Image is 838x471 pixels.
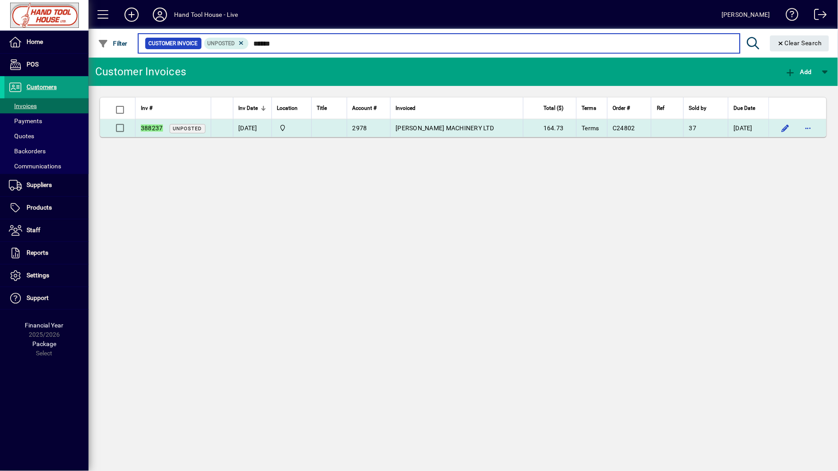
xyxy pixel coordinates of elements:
[27,226,40,234] span: Staff
[141,125,163,132] em: 388237
[317,103,341,113] div: Title
[396,103,416,113] span: Invoiced
[582,125,599,132] span: Terms
[353,103,377,113] span: Account #
[27,294,49,301] span: Support
[98,40,128,47] span: Filter
[689,125,697,132] span: 37
[233,119,272,137] td: [DATE]
[146,7,174,23] button: Profile
[277,103,306,113] div: Location
[9,132,34,140] span: Quotes
[277,103,298,113] span: Location
[801,121,815,135] button: More options
[353,103,385,113] div: Account #
[4,242,89,264] a: Reports
[544,103,564,113] span: Total ($)
[27,204,52,211] span: Products
[4,159,89,174] a: Communications
[204,38,249,49] mat-chip: Customer Invoice Status: Unposted
[239,103,266,113] div: Inv Date
[141,103,206,113] div: Inv #
[785,68,812,75] span: Add
[779,2,799,31] a: Knowledge Base
[529,103,572,113] div: Total ($)
[613,103,646,113] div: Order #
[689,103,723,113] div: Sold by
[770,35,830,51] button: Clear
[353,125,367,132] span: 2978
[141,103,152,113] span: Inv #
[27,181,52,188] span: Suppliers
[9,148,46,155] span: Backorders
[4,128,89,144] a: Quotes
[96,35,130,51] button: Filter
[734,103,756,113] span: Due Date
[117,7,146,23] button: Add
[734,103,764,113] div: Due Date
[4,174,89,196] a: Suppliers
[689,103,707,113] span: Sold by
[4,54,89,76] a: POS
[317,103,327,113] span: Title
[239,103,258,113] span: Inv Date
[149,39,198,48] span: Customer Invoice
[657,103,664,113] span: Ref
[613,125,636,132] span: C24802
[27,249,48,256] span: Reports
[277,123,306,133] span: Frankton
[27,61,39,68] span: POS
[4,144,89,159] a: Backorders
[4,265,89,287] a: Settings
[208,40,235,47] span: Unposted
[613,103,630,113] span: Order #
[27,272,49,279] span: Settings
[4,287,89,309] a: Support
[9,117,42,125] span: Payments
[523,119,576,137] td: 164.73
[4,197,89,219] a: Products
[396,125,494,132] span: [PERSON_NAME] MACHINERY LTD
[27,38,43,45] span: Home
[582,103,597,113] span: Terms
[783,64,814,80] button: Add
[807,2,827,31] a: Logout
[722,8,770,22] div: [PERSON_NAME]
[27,83,57,90] span: Customers
[4,31,89,53] a: Home
[778,121,792,135] button: Edit
[657,103,678,113] div: Ref
[9,102,37,109] span: Invoices
[728,119,769,137] td: [DATE]
[4,98,89,113] a: Invoices
[173,126,202,132] span: Unposted
[25,322,64,329] span: Financial Year
[32,340,56,347] span: Package
[777,39,822,47] span: Clear Search
[95,65,186,79] div: Customer Invoices
[396,103,518,113] div: Invoiced
[4,219,89,241] a: Staff
[4,113,89,128] a: Payments
[9,163,61,170] span: Communications
[174,8,238,22] div: Hand Tool House - Live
